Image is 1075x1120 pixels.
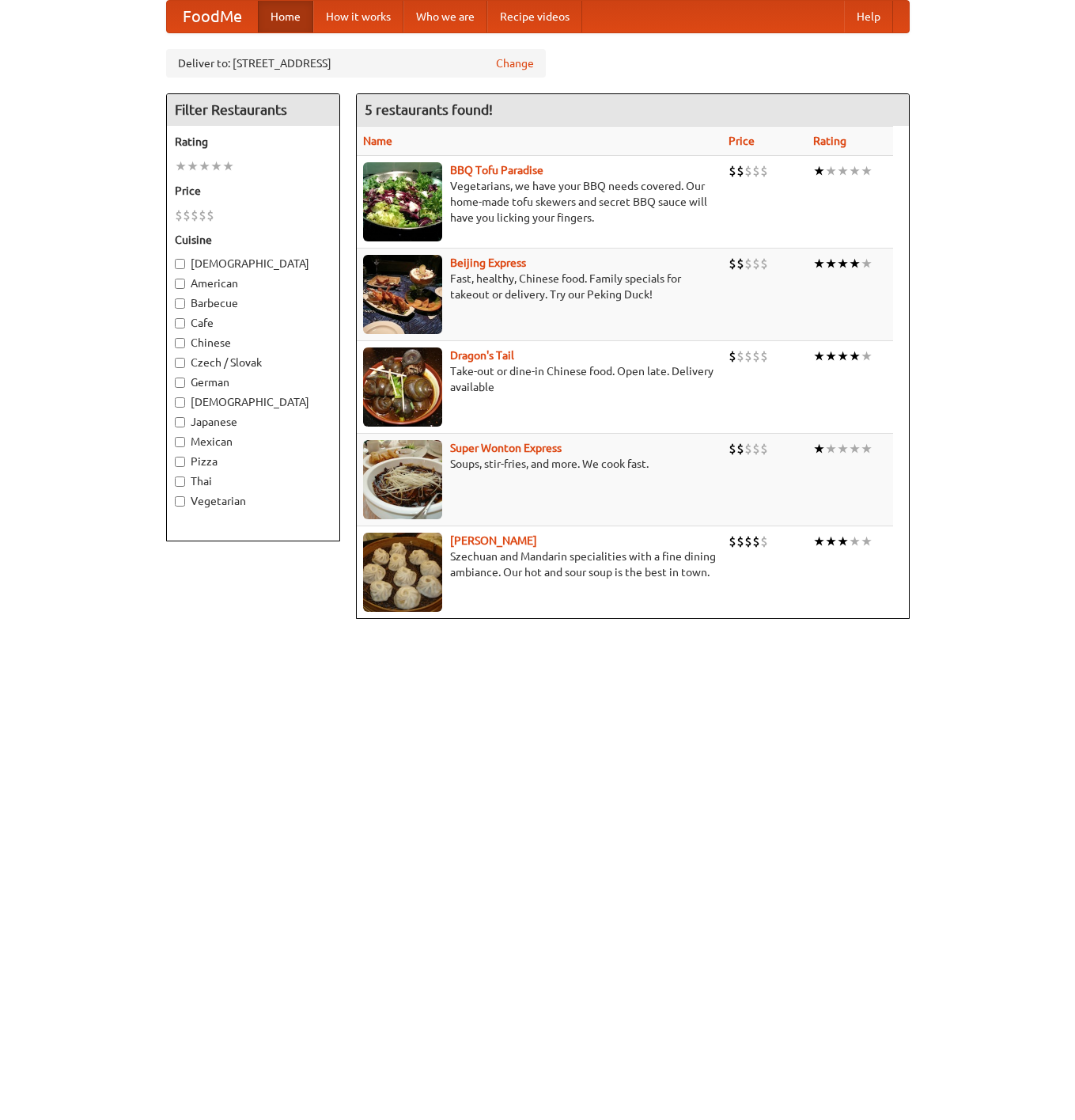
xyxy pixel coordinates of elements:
[837,162,849,180] li: ★
[175,315,331,331] label: Cafe
[175,207,183,224] li: $
[861,440,872,457] li: ★
[825,440,837,457] li: ★
[813,533,825,550] li: ★
[837,347,849,365] li: ★
[363,456,717,472] p: Soups, stir-fries, and more. We cook fast.
[175,457,185,467] input: Pizza
[813,162,825,180] li: ★
[167,1,258,32] a: FoodMe
[167,94,339,126] h4: Filter Restaurants
[744,255,752,272] li: $
[175,183,331,199] h5: Price
[175,476,185,487] input: Thai
[736,440,744,457] li: $
[844,1,893,32] a: Help
[729,255,736,272] li: $
[450,164,543,177] b: BBQ Tofu Paradise
[175,454,331,469] label: Pizza
[175,434,331,450] label: Mexican
[166,49,546,78] div: Deliver to: [STREET_ADDRESS]
[736,162,744,180] li: $
[175,298,185,309] input: Barbecue
[450,256,526,269] b: Beijing Express
[825,533,837,550] li: ★
[752,347,760,365] li: $
[365,102,493,117] ng-pluralize: 5 restaurants found!
[813,347,825,365] li: ★
[760,533,768,550] li: $
[744,533,752,550] li: $
[175,493,331,509] label: Vegetarian
[849,440,861,457] li: ★
[175,355,331,370] label: Czech / Slovak
[175,275,331,291] label: American
[450,349,514,362] a: Dragon's Tail
[736,347,744,365] li: $
[175,394,331,410] label: [DEMOGRAPHIC_DATA]
[175,414,331,430] label: Japanese
[813,255,825,272] li: ★
[363,347,442,427] img: dragon.jpg
[760,347,768,365] li: $
[752,162,760,180] li: $
[363,135,392,147] a: Name
[825,347,837,365] li: ★
[175,417,185,427] input: Japanese
[752,440,760,457] li: $
[744,162,752,180] li: $
[175,134,331,150] h5: Rating
[496,55,534,71] a: Change
[175,496,185,507] input: Vegetarian
[363,549,717,580] p: Szechuan and Mandarin specialities with a fine dining ambiance. Our hot and sour soup is the best...
[199,158,210,175] li: ★
[363,255,442,334] img: beijing.jpg
[206,207,214,224] li: $
[729,135,755,147] a: Price
[187,158,199,175] li: ★
[175,232,331,248] h5: Cuisine
[222,158,234,175] li: ★
[729,162,736,180] li: $
[487,1,582,32] a: Recipe videos
[175,279,185,289] input: American
[175,318,185,328] input: Cafe
[729,347,736,365] li: $
[813,440,825,457] li: ★
[861,255,872,272] li: ★
[363,440,442,519] img: superwonton.jpg
[450,442,562,454] a: Super Wonton Express
[363,162,442,241] img: tofuparadise.jpg
[191,207,199,224] li: $
[752,533,760,550] li: $
[450,534,537,547] a: [PERSON_NAME]
[175,338,185,348] input: Chinese
[760,162,768,180] li: $
[313,1,403,32] a: How it works
[258,1,313,32] a: Home
[175,259,185,269] input: [DEMOGRAPHIC_DATA]
[760,255,768,272] li: $
[837,440,849,457] li: ★
[729,440,736,457] li: $
[825,255,837,272] li: ★
[175,378,185,388] input: German
[825,162,837,180] li: ★
[175,158,187,175] li: ★
[744,347,752,365] li: $
[744,440,752,457] li: $
[861,347,872,365] li: ★
[752,255,760,272] li: $
[849,533,861,550] li: ★
[861,533,872,550] li: ★
[175,358,185,368] input: Czech / Slovak
[363,178,717,226] p: Vegetarians, we have your BBQ needs covered. Our home-made tofu skewers and secret BBQ sauce will...
[736,255,744,272] li: $
[175,473,331,489] label: Thai
[849,162,861,180] li: ★
[363,363,717,395] p: Take-out or dine-in Chinese food. Open late. Delivery available
[837,255,849,272] li: ★
[175,374,331,390] label: German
